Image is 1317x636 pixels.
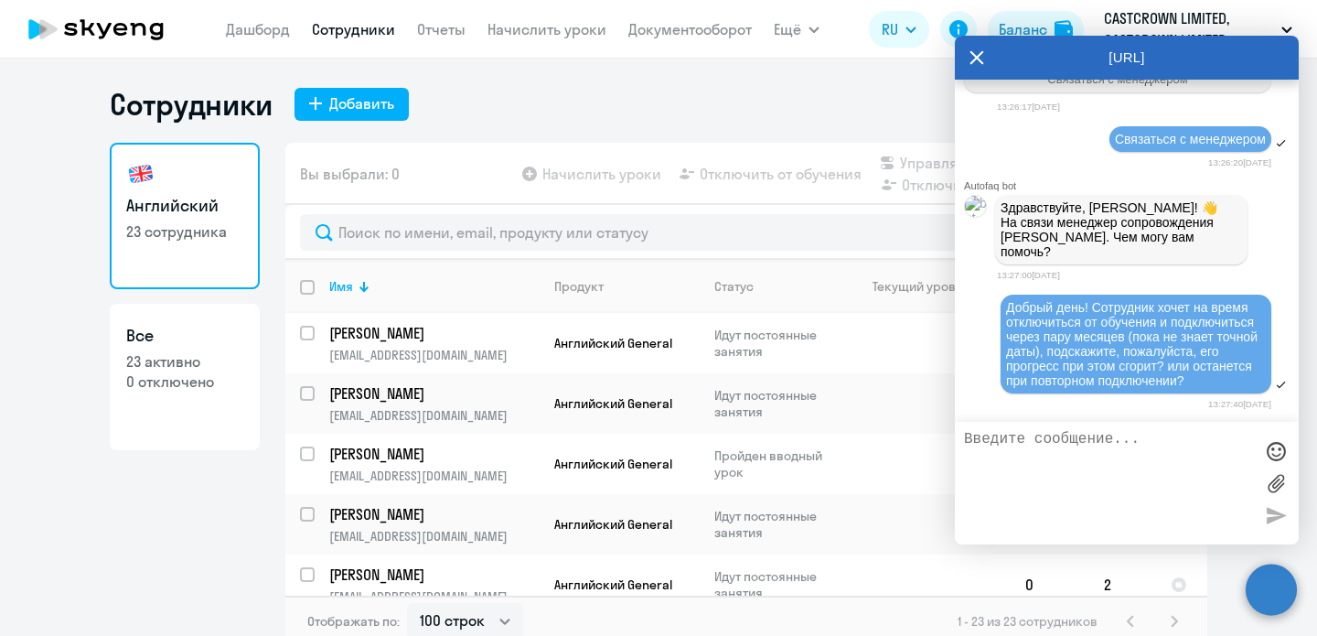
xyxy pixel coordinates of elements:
[329,444,539,464] a: [PERSON_NAME]
[855,278,1010,295] div: Текущий уровень
[1208,157,1271,167] time: 13:26:20[DATE]
[869,11,929,48] button: RU
[487,20,606,38] a: Начислить уроки
[774,18,801,40] span: Ещё
[1208,399,1271,409] time: 13:27:40[DATE]
[774,11,819,48] button: Ещё
[1115,132,1266,146] span: Связаться с менеджером
[110,304,260,450] a: Все23 активно0 отключено
[714,278,840,295] div: Статус
[329,565,539,585] a: [PERSON_NAME]
[312,20,395,38] a: Сотрудники
[126,324,243,348] h3: Все
[1055,20,1073,38] img: balance
[958,613,1097,630] span: 1 - 23 из 23 сотрудников
[226,20,290,38] a: Дашборд
[329,407,539,424] p: [EMAIL_ADDRESS][DOMAIN_NAME]
[307,613,400,630] span: Отображать по:
[1104,7,1274,51] p: CASTCROWN LIMITED, CASTCROWN LIMITED
[554,456,672,472] span: Английский General
[628,20,752,38] a: Документооборот
[873,278,977,295] div: Текущий уровень
[1001,200,1242,215] p: Здравствуйте, [PERSON_NAME]! 👋
[329,383,536,404] p: [PERSON_NAME]
[329,504,539,524] a: [PERSON_NAME]
[126,351,243,372] p: 23 активно
[964,180,1299,191] div: Autofaq bot
[1095,7,1301,51] button: CASTCROWN LIMITED, CASTCROWN LIMITED
[988,11,1084,48] button: Балансbalance
[329,528,539,544] p: [EMAIL_ADDRESS][DOMAIN_NAME]
[882,18,898,40] span: RU
[999,18,1047,40] div: Баланс
[329,383,539,404] a: [PERSON_NAME]
[554,577,672,593] span: Английский General
[126,194,243,218] h3: Английский
[294,88,409,121] button: Добавить
[329,323,536,343] p: [PERSON_NAME]
[965,196,988,254] img: bot avatar
[110,143,260,289] a: Английский23 сотрудника
[1001,215,1242,259] p: На связи менеджер сопровождения [PERSON_NAME]. Чем могу вам помочь?
[329,347,539,363] p: [EMAIL_ADDRESS][DOMAIN_NAME]
[714,568,840,601] p: Идут постоянные занятия
[554,335,672,351] span: Английский General
[329,323,539,343] a: [PERSON_NAME]
[554,278,699,295] div: Продукт
[417,20,466,38] a: Отчеты
[1262,469,1290,497] label: Лимит 10 файлов
[126,221,243,242] p: 23 сотрудника
[554,278,604,295] div: Продукт
[329,468,539,484] p: [EMAIL_ADDRESS][DOMAIN_NAME]
[997,102,1060,112] time: 13:26:17[DATE]
[714,508,840,541] p: Идут постоянные занятия
[329,278,539,295] div: Имя
[714,447,840,480] p: Пройден вводный урок
[714,278,754,295] div: Статус
[300,163,400,185] span: Вы выбрали: 0
[329,444,536,464] p: [PERSON_NAME]
[554,395,672,412] span: Английский General
[329,565,536,585] p: [PERSON_NAME]
[997,270,1060,280] time: 13:27:00[DATE]
[329,504,536,524] p: [PERSON_NAME]
[329,92,394,114] div: Добавить
[329,278,353,295] div: Имя
[1006,300,1261,388] span: Добрый день! Сотрудник хочет на время отключиться от обучения и подключиться через пару месяцев (...
[554,516,672,533] span: Английский General
[1011,555,1089,615] td: 0
[126,159,155,189] img: english
[126,372,243,392] p: 0 отключено
[110,86,273,123] h1: Сотрудники
[300,214,1193,251] input: Поиск по имени, email, продукту или статусу
[329,588,539,605] p: [EMAIL_ADDRESS][DOMAIN_NAME]
[714,387,840,420] p: Идут постоянные занятия
[1089,555,1156,615] td: 2
[714,327,840,360] p: Идут постоянные занятия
